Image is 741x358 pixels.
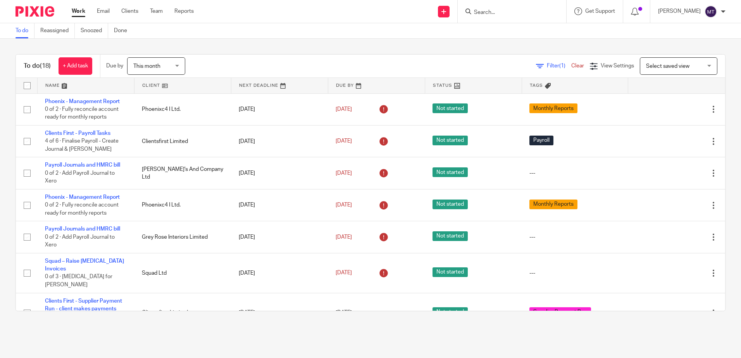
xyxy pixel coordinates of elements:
[16,23,34,38] a: To do
[529,307,591,317] span: Supplier Payment Run
[174,7,194,15] a: Reports
[529,103,577,113] span: Monthly Reports
[133,64,160,69] span: This month
[45,162,120,168] a: Payroll Journals and HMRC bill
[433,200,468,209] span: Not started
[114,23,133,38] a: Done
[45,234,115,248] span: 0 of 2 · Add Payroll Journal to Xero
[529,136,553,145] span: Payroll
[45,274,112,288] span: 0 of 3 · [MEDICAL_DATA] for [PERSON_NAME]
[45,131,110,136] a: Clients First - Payroll Tasks
[646,64,689,69] span: Select saved view
[529,200,577,209] span: Monthly Reports
[40,63,51,69] span: (18)
[336,107,352,112] span: [DATE]
[530,83,543,88] span: Tags
[45,258,124,272] a: Squad – Raise [MEDICAL_DATA] Invoices
[559,63,565,69] span: (1)
[45,139,119,152] span: 4 of 6 · Finalise Payroll - Create Journal & [PERSON_NAME]
[231,157,328,189] td: [DATE]
[231,221,328,253] td: [DATE]
[433,307,468,317] span: Not started
[433,231,468,241] span: Not started
[571,63,584,69] a: Clear
[433,267,468,277] span: Not started
[529,269,620,277] div: ---
[585,9,615,14] span: Get Support
[121,7,138,15] a: Clients
[72,7,85,15] a: Work
[336,202,352,208] span: [DATE]
[134,125,231,157] td: Clientsfirst Limited
[45,202,119,216] span: 0 of 2 · Fully reconcile account ready for monthly reports
[336,234,352,240] span: [DATE]
[231,253,328,293] td: [DATE]
[231,125,328,157] td: [DATE]
[45,170,115,184] span: 0 of 2 · Add Payroll Journal to Xero
[16,6,54,17] img: Pixie
[601,63,634,69] span: View Settings
[134,253,231,293] td: Squad Ltd
[336,139,352,144] span: [DATE]
[45,99,120,104] a: Phoenix - Management Report
[134,293,231,333] td: Clientsfirst Limited
[134,189,231,221] td: Phoenixc4 I Ltd.
[45,194,120,200] a: Phoenix - Management Report
[24,62,51,70] h1: To do
[40,23,75,38] a: Reassigned
[45,226,120,232] a: Payroll Journals and HMRC bill
[106,62,123,70] p: Due by
[45,107,119,120] span: 0 of 2 · Fully reconcile account ready for monthly reports
[134,93,231,125] td: Phoenixc4 I Ltd.
[473,9,543,16] input: Search
[705,5,717,18] img: svg%3E
[433,103,468,113] span: Not started
[658,7,701,15] p: [PERSON_NAME]
[529,169,620,177] div: ---
[231,93,328,125] td: [DATE]
[150,7,163,15] a: Team
[134,221,231,253] td: Grey Rose Interiors Limited
[336,270,352,276] span: [DATE]
[81,23,108,38] a: Snoozed
[45,298,122,312] a: Clients First - Supplier Payment Run - client makes payments
[547,63,571,69] span: Filter
[529,233,620,241] div: ---
[134,157,231,189] td: [PERSON_NAME]'s And Company Ltd
[336,170,352,176] span: [DATE]
[336,310,352,315] span: [DATE]
[97,7,110,15] a: Email
[59,57,92,75] a: + Add task
[231,189,328,221] td: [DATE]
[433,167,468,177] span: Not started
[231,293,328,333] td: [DATE]
[433,136,468,145] span: Not started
